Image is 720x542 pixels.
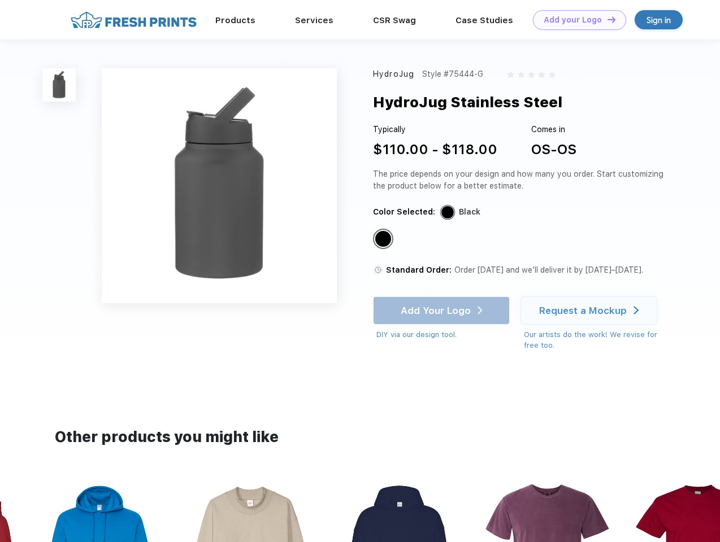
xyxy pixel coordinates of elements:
img: gray_star.svg [507,71,514,78]
span: Standard Order: [386,265,452,274]
img: standard order [373,265,383,275]
div: DIY via our design tool. [376,329,510,340]
div: $110.00 - $118.00 [373,139,497,160]
img: DT [608,16,615,23]
img: gray_star.svg [538,71,545,78]
div: Our artists do the work! We revise for free too. [524,329,668,351]
img: gray_star.svg [518,71,524,78]
div: The price depends on your design and how many you order. Start customizing the product below for ... [373,168,668,192]
div: HydroJug Stainless Steel [373,91,562,113]
div: Color Selected: [373,206,435,218]
img: white arrow [634,306,639,314]
div: Black [459,206,480,218]
div: Typically [373,124,497,135]
span: Order [DATE] and we’ll deliver it by [DATE]–[DATE]. [454,265,643,274]
a: Sign in [635,10,683,29]
div: Black [375,231,391,247]
div: Other products you might like [55,426,665,448]
div: Request a Mockup [539,305,627,316]
div: OS-OS [531,139,576,160]
img: func=resize&h=640 [102,68,337,303]
img: func=resize&h=100 [42,68,76,102]
a: Products [215,15,255,25]
div: Style #75444-G [422,68,483,80]
div: HydroJug [373,68,414,80]
div: Sign in [647,14,671,27]
img: gray_star.svg [549,71,556,78]
div: Add your Logo [544,15,602,25]
img: fo%20logo%202.webp [67,10,200,30]
img: gray_star.svg [528,71,535,78]
div: Comes in [531,124,576,135]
